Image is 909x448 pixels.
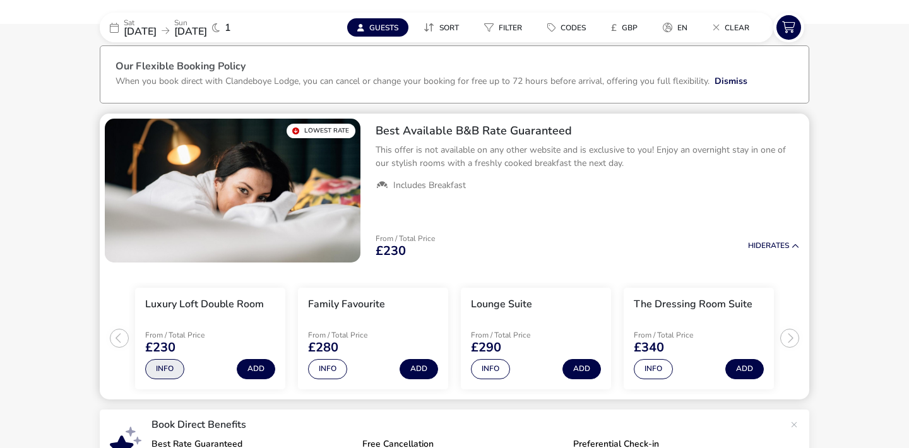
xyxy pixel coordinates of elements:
button: Codes [537,18,596,37]
p: From / Total Price [376,235,435,242]
button: Info [471,359,510,379]
button: Dismiss [715,74,747,88]
span: £230 [145,341,175,354]
span: Codes [561,23,586,33]
button: HideRates [748,242,799,250]
span: [DATE] [174,25,207,38]
button: en [653,18,698,37]
span: £230 [376,245,406,257]
h2: Best Available B&B Rate Guaranteed [376,124,799,138]
swiper-slide: 4 / 4 [617,283,780,394]
p: From / Total Price [471,331,561,339]
naf-pibe-menu-bar-item: Codes [537,18,601,37]
swiper-slide: 1 / 1 [105,119,360,262]
button: Filter [474,18,532,37]
h3: Lounge Suite [471,298,532,311]
p: Book Direct Benefits [151,420,784,430]
h3: The Dressing Room Suite [634,298,752,311]
p: This offer is not available on any other website and is exclusive to you! Enjoy an overnight stay... [376,143,799,170]
button: Add [400,359,438,379]
h3: Our Flexible Booking Policy [116,61,793,74]
h3: Luxury Loft Double Room [145,298,264,311]
span: Clear [725,23,749,33]
naf-pibe-menu-bar-item: Filter [474,18,537,37]
span: 1 [225,23,231,33]
span: £290 [471,341,501,354]
button: Clear [703,18,759,37]
span: Sort [439,23,459,33]
swiper-slide: 3 / 4 [454,283,617,394]
naf-pibe-menu-bar-item: Clear [703,18,764,37]
div: Lowest Rate [287,124,355,138]
swiper-slide: 2 / 4 [292,283,454,394]
button: Add [725,359,764,379]
span: en [677,23,687,33]
span: Hide [748,240,766,251]
h3: Family Favourite [308,298,385,311]
button: Info [308,359,347,379]
button: Add [562,359,601,379]
button: Sort [413,18,469,37]
div: Best Available B&B Rate GuaranteedThis offer is not available on any other website and is exclusi... [365,114,809,202]
i: £ [611,21,617,34]
button: Guests [347,18,408,37]
swiper-slide: 1 / 4 [129,283,292,394]
p: From / Total Price [308,331,398,339]
naf-pibe-menu-bar-item: Guests [347,18,413,37]
p: Sun [174,19,207,27]
span: £340 [634,341,664,354]
span: Guests [369,23,398,33]
span: £280 [308,341,338,354]
div: Sat[DATE]Sun[DATE]1 [100,13,289,42]
span: Includes Breakfast [393,180,466,191]
p: From / Total Price [634,331,723,339]
naf-pibe-menu-bar-item: en [653,18,703,37]
naf-pibe-menu-bar-item: £GBP [601,18,653,37]
p: Sat [124,19,157,27]
span: [DATE] [124,25,157,38]
span: GBP [622,23,638,33]
p: When you book direct with Clandeboye Lodge, you can cancel or change your booking for free up to ... [116,75,710,87]
button: Info [145,359,184,379]
button: Info [634,359,673,379]
p: From / Total Price [145,331,235,339]
naf-pibe-menu-bar-item: Sort [413,18,474,37]
button: £GBP [601,18,648,37]
button: Add [237,359,275,379]
span: Filter [499,23,522,33]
